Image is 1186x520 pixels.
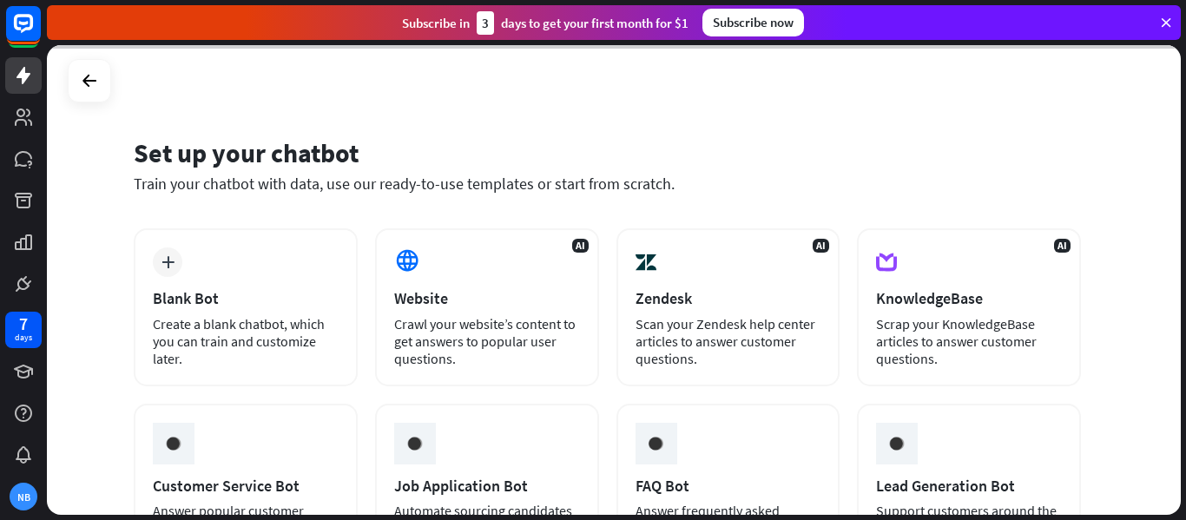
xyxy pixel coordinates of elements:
div: Subscribe in days to get your first month for $1 [402,11,689,35]
div: NB [10,483,37,510]
a: 7 days [5,312,42,348]
div: days [15,332,32,344]
div: 3 [477,11,494,35]
div: 7 [19,316,28,332]
div: Subscribe now [702,9,804,36]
